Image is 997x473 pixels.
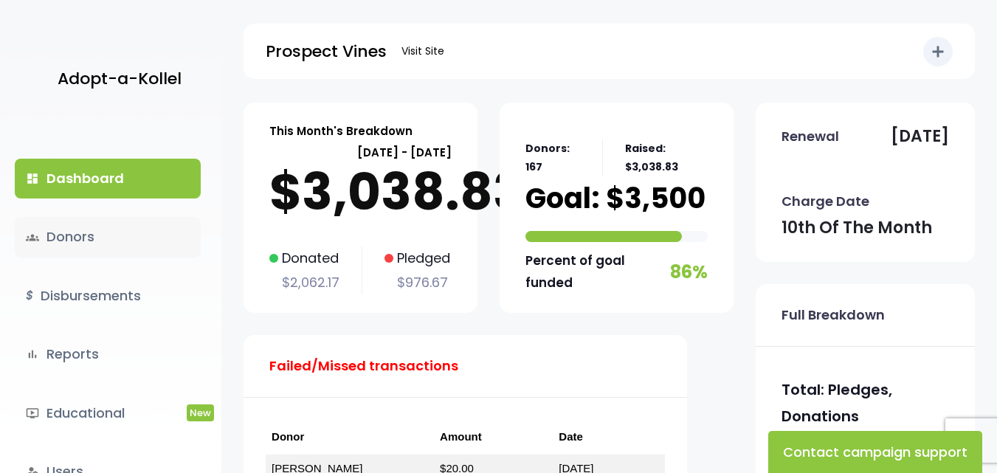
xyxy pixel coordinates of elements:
[782,125,839,148] p: Renewal
[384,271,450,294] p: $976.67
[768,431,982,473] button: Contact campaign support
[525,249,666,294] p: Percent of goal funded
[782,303,885,327] p: Full Breakdown
[269,246,339,270] p: Donated
[782,376,949,429] p: Total: Pledges, Donations
[394,37,452,66] a: Visit Site
[26,231,39,244] span: groups
[50,43,182,114] a: Adopt-a-Kollel
[269,121,413,141] p: This Month's Breakdown
[525,184,706,213] p: Goal: $3,500
[923,37,953,66] button: add
[525,139,580,176] p: Donors: 167
[26,348,39,361] i: bar_chart
[269,271,339,294] p: $2,062.17
[625,139,708,176] p: Raised: $3,038.83
[15,334,201,374] a: bar_chartReports
[434,420,553,455] th: Amount
[187,404,214,421] span: New
[782,190,869,213] p: Charge Date
[269,142,452,162] p: [DATE] - [DATE]
[26,172,39,185] i: dashboard
[266,420,434,455] th: Donor
[384,246,450,270] p: Pledged
[15,276,201,316] a: $Disbursements
[26,286,33,307] i: $
[15,217,201,257] a: groupsDonors
[269,354,458,378] p: Failed/Missed transactions
[58,64,182,94] p: Adopt-a-Kollel
[929,43,947,61] i: add
[670,256,708,288] p: 86%
[269,162,452,221] p: $3,038.83
[553,420,665,455] th: Date
[266,37,387,66] p: Prospect Vines
[891,122,949,151] p: [DATE]
[15,393,201,433] a: ondemand_videoEducationalNew
[782,213,932,243] p: 10th of the month
[15,159,201,198] a: dashboardDashboard
[26,407,39,420] i: ondemand_video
